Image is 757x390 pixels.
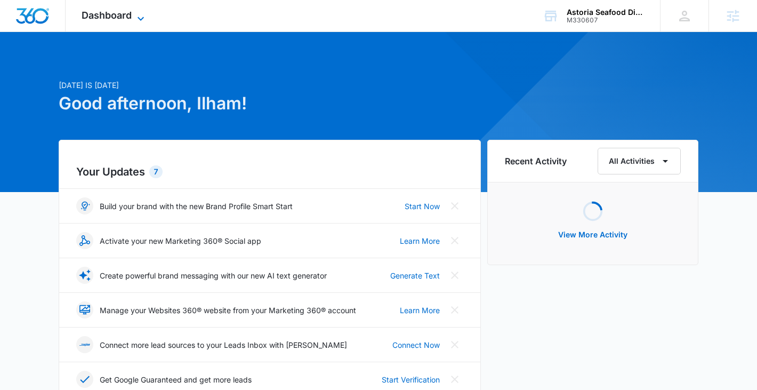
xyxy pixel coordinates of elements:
[390,270,440,281] a: Generate Text
[100,201,293,212] p: Build your brand with the new Brand Profile Smart Start
[100,235,261,246] p: Activate your new Marketing 360® Social app
[29,62,37,70] img: tab_domain_overview_orange.svg
[446,267,463,284] button: Close
[106,62,115,70] img: tab_keywords_by_traffic_grey.svg
[446,301,463,319] button: Close
[400,235,440,246] a: Learn More
[400,305,440,316] a: Learn More
[59,91,481,116] h1: Good afternoon, Ilham!
[41,63,95,70] div: Domain Overview
[100,305,356,316] p: Manage your Websites 360® website from your Marketing 360® account
[118,63,180,70] div: Keywords by Traffic
[405,201,440,212] a: Start Now
[547,222,638,248] button: View More Activity
[82,10,132,21] span: Dashboard
[100,374,252,385] p: Get Google Guaranteed and get more leads
[446,232,463,249] button: Close
[567,8,645,17] div: account name
[392,339,440,351] a: Connect Now
[382,374,440,385] a: Start Verification
[567,17,645,24] div: account id
[446,336,463,353] button: Close
[149,165,163,178] div: 7
[505,155,567,168] h6: Recent Activity
[446,197,463,214] button: Close
[17,17,26,26] img: logo_orange.svg
[76,164,463,180] h2: Your Updates
[598,148,681,174] button: All Activities
[446,371,463,388] button: Close
[17,28,26,36] img: website_grey.svg
[59,79,481,91] p: [DATE] is [DATE]
[100,270,327,281] p: Create powerful brand messaging with our new AI text generator
[100,339,347,351] p: Connect more lead sources to your Leads Inbox with [PERSON_NAME]
[30,17,52,26] div: v 4.0.25
[28,28,117,36] div: Domain: [DOMAIN_NAME]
